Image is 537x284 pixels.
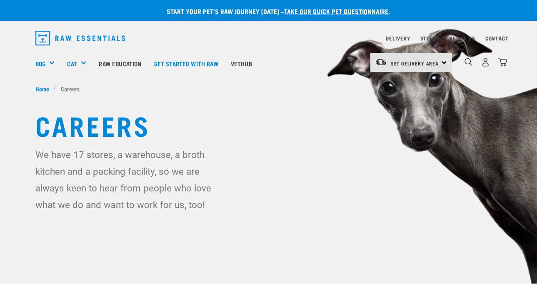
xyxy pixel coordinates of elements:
[225,47,258,80] a: Vethub
[391,62,439,65] span: Set Delivery Area
[35,84,502,93] nav: breadcrumbs
[420,37,440,40] a: Stores
[386,37,410,40] a: Delivery
[465,58,472,66] img: home-icon-1@2x.png
[35,59,45,68] a: Dog
[481,58,490,67] img: user.png
[148,47,225,80] a: Get started with Raw
[498,58,507,67] img: home-icon@2x.png
[35,146,222,213] p: We have 17 stores, a warehouse, a broth kitchen and a packing facility, so we are always keen to ...
[35,84,54,93] a: Home
[35,110,502,140] h1: Careers
[29,28,509,49] nav: dropdown navigation
[375,58,387,66] img: van-moving.png
[485,37,509,40] a: Contact
[35,84,49,93] span: Home
[35,31,125,45] img: Raw Essentials Logo
[67,59,77,68] a: Cat
[284,9,390,13] a: take our quick pet questionnaire.
[450,37,475,40] a: About Us
[92,47,147,80] a: Raw Education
